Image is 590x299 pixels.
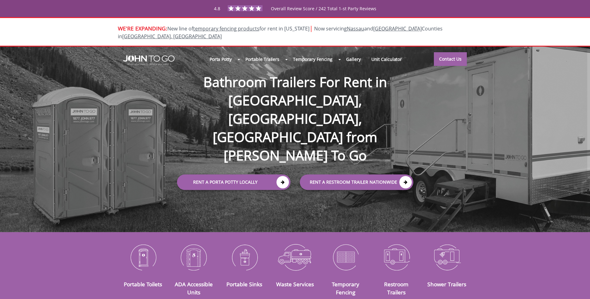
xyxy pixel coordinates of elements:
[171,53,420,165] h1: Bathroom Trailers For Rent in [GEOGRAPHIC_DATA], [GEOGRAPHIC_DATA], [GEOGRAPHIC_DATA] from [PERSO...
[226,280,262,288] a: Portable Sinks
[325,241,366,273] img: Temporary-Fencing-cion_N.png
[123,55,174,65] img: JOHN to go
[118,25,443,40] span: New line of for rent in [US_STATE]
[224,241,265,273] img: Portable-Sinks-icon_N.png
[384,280,408,296] a: Restroom Trailers
[122,33,222,40] a: [GEOGRAPHIC_DATA], [GEOGRAPHIC_DATA]
[427,280,466,288] a: Shower Trailers
[240,53,285,66] a: Portable Trailers
[214,6,220,11] span: 4.8
[193,25,259,32] a: temporary fencing products
[565,274,590,299] button: Live Chat
[175,280,213,296] a: ADA Accessible Units
[173,241,214,273] img: ADA-Accessible-Units-icon_N.png
[204,53,237,66] a: Porta Potty
[373,25,422,32] a: [GEOGRAPHIC_DATA]
[300,175,413,190] a: rent a RESTROOM TRAILER Nationwide
[118,25,167,32] span: WE'RE EXPANDING:
[118,25,443,40] span: Now servicing and Counties in
[288,53,338,66] a: Temporary Fencing
[123,241,164,273] img: Portable-Toilets-icon_N.png
[426,241,468,273] img: Shower-Trailers-icon_N.png
[366,53,407,66] a: Unit Calculator
[434,52,467,66] a: Contact Us
[341,53,366,66] a: Gallery
[376,241,417,273] img: Restroom-Trailers-icon_N.png
[274,241,316,273] img: Waste-Services-icon_N.png
[124,280,162,288] a: Portable Toilets
[347,25,364,32] a: Nassau
[309,24,313,32] span: |
[177,175,290,190] a: Rent a Porta Potty Locally
[332,280,359,296] a: Temporary Fencing
[271,6,376,24] span: Overall Review Score / 242 Total 1-st Party Reviews
[276,280,314,288] a: Waste Services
